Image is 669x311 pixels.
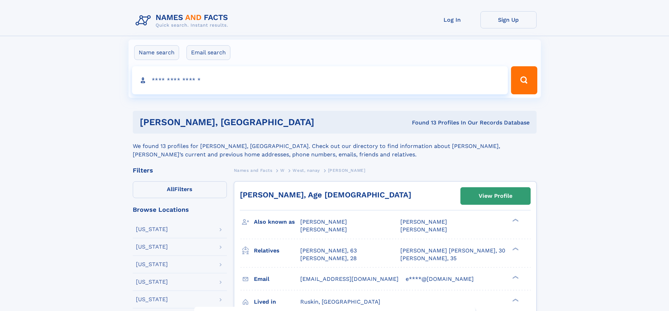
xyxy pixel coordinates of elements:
[254,296,300,308] h3: Lived in
[167,186,174,192] span: All
[293,166,320,175] a: West, nanay
[136,227,168,232] div: [US_STATE]
[254,216,300,228] h3: Also known as
[363,119,530,127] div: Found 13 Profiles In Our Records Database
[293,168,320,173] span: West, nanay
[511,298,519,302] div: ❯
[424,11,480,28] a: Log In
[400,226,447,233] span: [PERSON_NAME]
[400,247,505,255] a: [PERSON_NAME] [PERSON_NAME], 30
[480,11,537,28] a: Sign Up
[136,279,168,285] div: [US_STATE]
[133,11,234,30] img: Logo Names and Facts
[133,181,227,198] label: Filters
[300,226,347,233] span: [PERSON_NAME]
[186,45,230,60] label: Email search
[300,247,357,255] a: [PERSON_NAME], 63
[234,166,273,175] a: Names and Facts
[300,276,399,282] span: [EMAIL_ADDRESS][DOMAIN_NAME]
[254,273,300,285] h3: Email
[280,168,285,173] span: W
[280,166,285,175] a: W
[511,246,519,251] div: ❯
[300,298,380,305] span: Ruskin, [GEOGRAPHIC_DATA]
[254,245,300,257] h3: Relatives
[300,255,357,262] a: [PERSON_NAME], 28
[400,255,457,262] a: [PERSON_NAME], 35
[133,167,227,174] div: Filters
[134,45,179,60] label: Name search
[511,66,537,94] button: Search Button
[240,190,411,199] a: [PERSON_NAME], Age [DEMOGRAPHIC_DATA]
[136,244,168,250] div: [US_STATE]
[300,218,347,225] span: [PERSON_NAME]
[136,297,168,302] div: [US_STATE]
[328,168,366,173] span: [PERSON_NAME]
[400,218,447,225] span: [PERSON_NAME]
[479,188,512,204] div: View Profile
[133,134,537,159] div: We found 13 profiles for [PERSON_NAME], [GEOGRAPHIC_DATA]. Check out our directory to find inform...
[136,262,168,267] div: [US_STATE]
[461,188,530,204] a: View Profile
[511,218,519,223] div: ❯
[511,275,519,279] div: ❯
[133,207,227,213] div: Browse Locations
[132,66,508,94] input: search input
[140,118,363,127] h1: [PERSON_NAME], [GEOGRAPHIC_DATA]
